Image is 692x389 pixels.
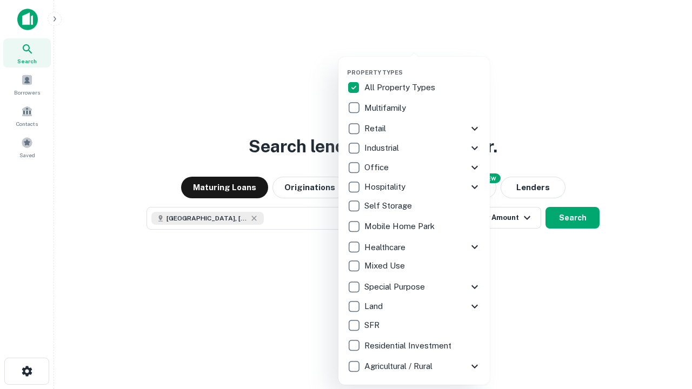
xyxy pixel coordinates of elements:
div: Retail [347,119,481,138]
span: Property Types [347,69,403,76]
p: Industrial [364,142,401,155]
p: Mixed Use [364,259,407,272]
p: Special Purpose [364,280,427,293]
p: Mobile Home Park [364,220,437,233]
div: Office [347,158,481,177]
p: Land [364,300,385,313]
p: Multifamily [364,102,408,115]
div: Agricultural / Rural [347,357,481,376]
p: All Property Types [364,81,437,94]
p: Agricultural / Rural [364,360,435,373]
iframe: Chat Widget [638,303,692,354]
p: Office [364,161,391,174]
div: Hospitality [347,177,481,197]
p: Hospitality [364,180,408,193]
div: Industrial [347,138,481,158]
p: SFR [364,319,382,332]
div: Healthcare [347,237,481,257]
p: Healthcare [364,241,408,254]
p: Residential Investment [364,339,454,352]
div: Land [347,297,481,316]
p: Self Storage [364,199,414,212]
p: Retail [364,122,388,135]
div: Special Purpose [347,277,481,297]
